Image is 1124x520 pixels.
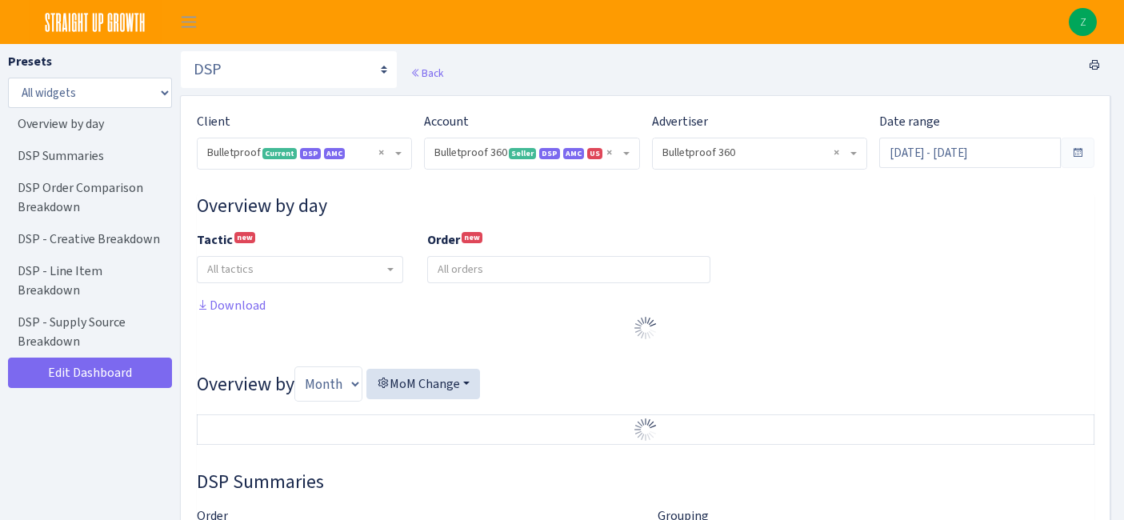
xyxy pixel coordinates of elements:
span: Bulletproof <span class="badge badge-success">Current</span><span class="badge badge-primary">DSP... [207,145,392,161]
button: Toggle navigation [169,9,209,35]
span: Bulletproof 360 <span class="badge badge-success">Seller</span><span class="badge badge-primary">... [434,145,619,161]
span: Seller [509,148,536,159]
span: Remove all items [606,145,612,161]
a: Edit Dashboard [8,358,172,388]
b: Tactic [197,231,233,248]
a: DSP Order Comparison Breakdown [8,172,168,223]
span: Bulletproof <span class="badge badge-success">Current</span><span class="badge badge-primary">DSP... [198,138,411,169]
label: Date range [879,112,940,131]
input: All orders [428,257,710,282]
span: US [587,148,602,159]
span: Bulletproof 360 <span class="badge badge-success">Seller</span><span class="badge badge-primary">... [425,138,638,169]
a: Download [197,297,266,314]
label: Client [197,112,230,131]
img: Zach Belous [1069,8,1097,36]
a: DSP Summaries [8,140,168,172]
span: DSP [300,148,321,159]
span: All tactics [207,262,254,277]
a: DSP - Supply Source Breakdown [8,306,168,358]
span: Current [262,148,297,159]
label: Account [424,112,469,131]
a: Overview by day [8,108,168,140]
label: Presets [8,52,52,71]
span: Remove all items [378,145,384,161]
span: Amazon Marketing Cloud [324,148,345,159]
label: Advertiser [652,112,708,131]
h3: Overview by [197,366,1094,402]
span: DSP [539,148,560,159]
span: Remove all items [834,145,839,161]
span: Bulletproof 360 [653,138,866,169]
a: DSP - Creative Breakdown [8,223,168,255]
a: DSP - Line Item Breakdown [8,255,168,306]
span: Bulletproof 360 [662,145,847,161]
a: Z [1069,8,1097,36]
h3: Widget #37 [197,470,1094,494]
b: Order [427,231,460,248]
img: Preloader [633,315,658,341]
sup: new [234,232,255,243]
h3: Widget #10 [197,194,1094,218]
sup: new [462,232,482,243]
img: Preloader [633,417,658,442]
a: Back [410,66,443,80]
button: MoM Change [366,369,480,399]
span: Amazon Marketing Cloud [563,148,584,159]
